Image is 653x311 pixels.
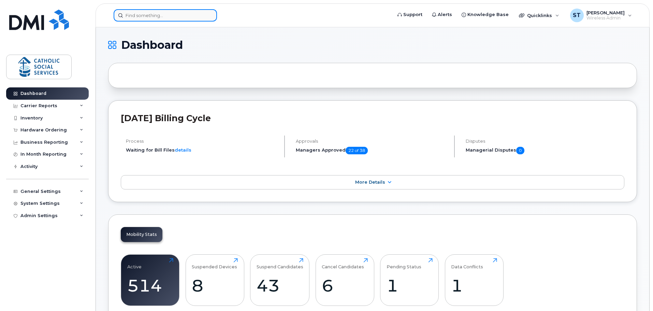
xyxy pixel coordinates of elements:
[322,258,368,302] a: Cancel Candidates6
[322,258,364,269] div: Cancel Candidates
[127,275,173,296] div: 514
[257,275,303,296] div: 43
[451,258,483,269] div: Data Conflicts
[257,258,303,269] div: Suspend Candidates
[346,147,368,154] span: 22 of 38
[516,147,524,154] span: 0
[192,258,238,302] a: Suspended Devices8
[175,147,191,153] a: details
[126,147,278,153] li: Waiting for Bill Files
[127,258,173,302] a: Active514
[623,281,648,306] iframe: Messenger Launcher
[466,147,624,154] h5: Managerial Disputes
[387,275,433,296] div: 1
[296,139,448,144] h4: Approvals
[121,40,183,50] span: Dashboard
[121,113,624,123] h2: [DATE] Billing Cycle
[257,258,303,302] a: Suspend Candidates43
[355,180,385,185] span: More Details
[296,147,448,154] h5: Managers Approved
[387,258,433,302] a: Pending Status1
[387,258,421,269] div: Pending Status
[192,258,237,269] div: Suspended Devices
[126,139,278,144] h4: Process
[127,258,142,269] div: Active
[192,275,238,296] div: 8
[466,139,624,144] h4: Disputes
[322,275,368,296] div: 6
[451,258,497,302] a: Data Conflicts1
[451,275,497,296] div: 1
